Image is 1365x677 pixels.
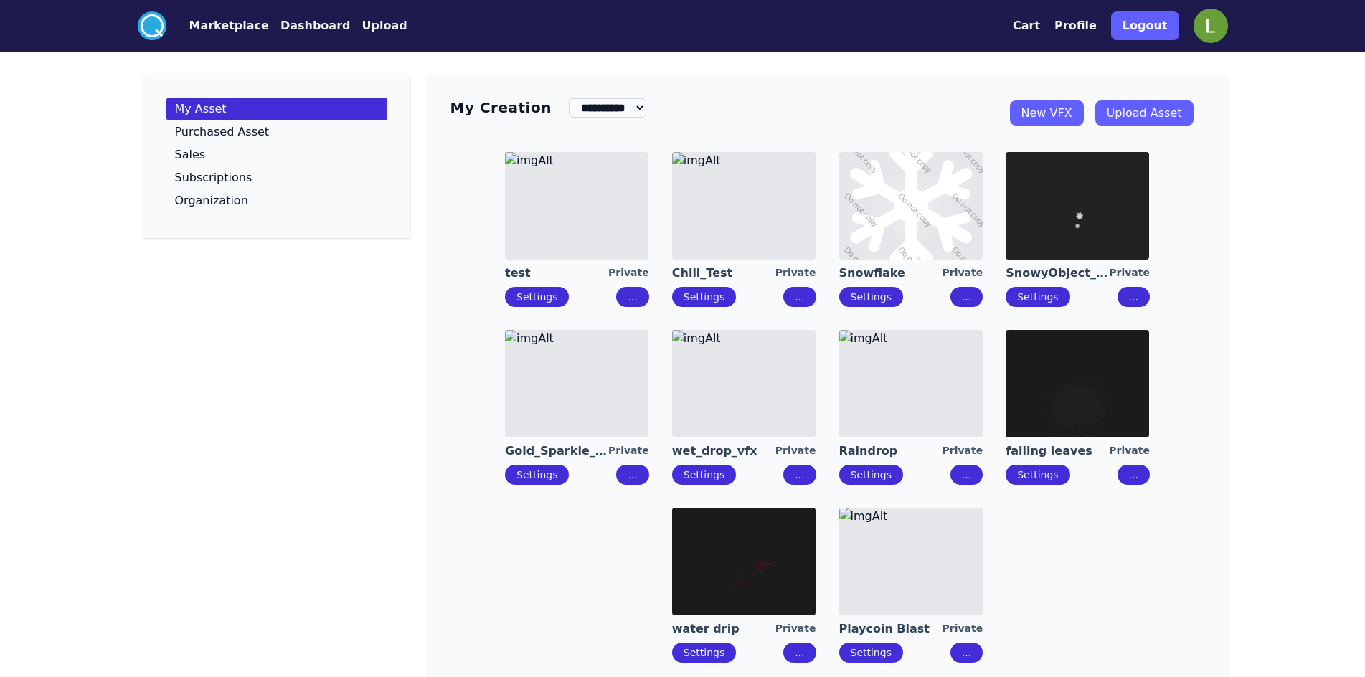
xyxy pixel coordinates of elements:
[166,143,387,166] a: Sales
[783,465,816,485] button: ...
[1109,443,1150,459] div: Private
[175,103,227,115] p: My Asset
[851,291,892,303] a: Settings
[166,189,387,212] a: Organization
[1054,17,1097,34] button: Profile
[1006,152,1149,260] img: imgAlt
[1194,9,1228,43] img: profile
[616,287,648,307] button: ...
[1006,443,1109,459] a: falling leaves
[775,443,816,459] div: Private
[839,330,983,437] img: imgAlt
[1006,265,1109,281] a: SnowyObject_VFX
[175,149,206,161] p: Sales
[672,643,736,663] button: Settings
[839,265,943,281] a: Snowflake
[166,17,269,34] a: Marketplace
[839,152,983,260] img: imgAlt
[1006,465,1069,485] button: Settings
[608,443,649,459] div: Private
[175,195,248,207] p: Organization
[672,621,775,637] a: water drip
[1013,17,1040,34] button: Cart
[851,469,892,480] a: Settings
[1118,465,1150,485] button: ...
[684,291,724,303] a: Settings
[362,17,407,34] button: Upload
[505,152,648,260] img: imgAlt
[775,265,816,281] div: Private
[1109,265,1150,281] div: Private
[943,621,983,637] div: Private
[851,647,892,658] a: Settings
[950,287,983,307] button: ...
[839,443,943,459] a: Raindrop
[783,287,816,307] button: ...
[166,98,387,120] a: My Asset
[1010,100,1084,126] a: New VFX
[783,643,816,663] button: ...
[175,172,252,184] p: Subscriptions
[672,465,736,485] button: Settings
[1095,100,1194,126] a: Upload Asset
[450,98,552,118] h3: My Creation
[839,643,903,663] button: Settings
[505,330,648,437] img: imgAlt
[350,17,407,34] a: Upload
[505,465,569,485] button: Settings
[269,17,351,34] a: Dashboard
[189,17,269,34] button: Marketplace
[1118,287,1150,307] button: ...
[672,330,816,437] img: imgAlt
[839,465,903,485] button: Settings
[943,443,983,459] div: Private
[608,265,649,281] div: Private
[280,17,351,34] button: Dashboard
[616,465,648,485] button: ...
[672,265,775,281] a: Chill_Test
[684,469,724,480] a: Settings
[516,469,557,480] a: Settings
[950,465,983,485] button: ...
[505,265,608,281] a: test
[166,120,387,143] a: Purchased Asset
[1017,291,1058,303] a: Settings
[672,287,736,307] button: Settings
[1006,330,1149,437] img: imgAlt
[672,152,816,260] img: imgAlt
[1017,469,1058,480] a: Settings
[839,621,943,637] a: Playcoin Blast
[684,647,724,658] a: Settings
[516,291,557,303] a: Settings
[175,126,270,138] p: Purchased Asset
[1006,287,1069,307] button: Settings
[166,166,387,189] a: Subscriptions
[672,443,775,459] a: wet_drop_vfx
[505,443,608,459] a: Gold_Sparkle_VFX
[775,621,816,637] div: Private
[839,287,903,307] button: Settings
[1111,6,1179,46] a: Logout
[505,287,569,307] button: Settings
[1111,11,1179,40] button: Logout
[839,508,983,615] img: imgAlt
[943,265,983,281] div: Private
[950,643,983,663] button: ...
[672,508,816,615] img: imgAlt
